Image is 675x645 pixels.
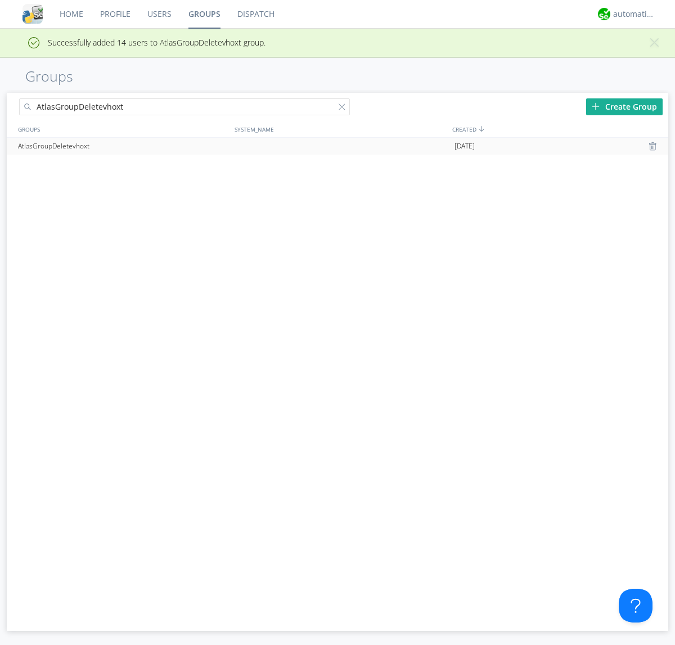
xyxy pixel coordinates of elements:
[598,8,610,20] img: d2d01cd9b4174d08988066c6d424eccd
[8,37,265,48] span: Successfully added 14 users to AtlasGroupDeletevhoxt group.
[232,121,449,137] div: SYSTEM_NAME
[19,98,350,115] input: Search groups
[592,102,600,110] img: plus.svg
[15,121,229,137] div: GROUPS
[454,138,475,155] span: [DATE]
[449,121,668,137] div: CREATED
[586,98,663,115] div: Create Group
[613,8,655,20] div: automation+atlas
[15,138,232,155] div: AtlasGroupDeletevhoxt
[619,589,652,623] iframe: Toggle Customer Support
[22,4,43,24] img: cddb5a64eb264b2086981ab96f4c1ba7
[7,138,668,155] a: AtlasGroupDeletevhoxt[DATE]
